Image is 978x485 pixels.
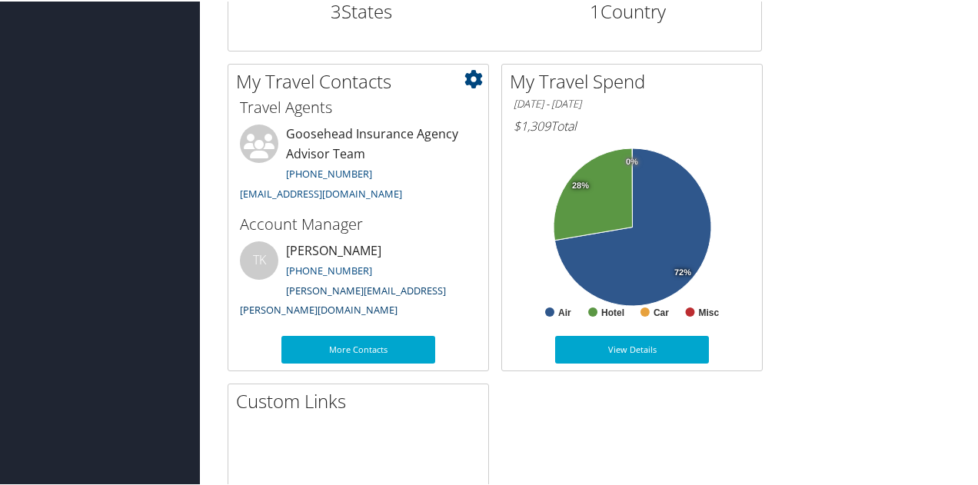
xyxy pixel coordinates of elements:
a: [PERSON_NAME][EMAIL_ADDRESS][PERSON_NAME][DOMAIN_NAME] [240,282,446,316]
a: View Details [555,334,709,362]
a: More Contacts [281,334,435,362]
h2: Custom Links [236,387,488,413]
tspan: 0% [626,156,638,165]
h6: [DATE] - [DATE] [514,95,750,110]
text: Air [558,306,571,317]
h2: My Travel Contacts [236,67,488,93]
text: Car [654,306,669,317]
a: [PHONE_NUMBER] [286,262,372,276]
text: Hotel [601,306,624,317]
h2: My Travel Spend [510,67,762,93]
span: $1,309 [514,116,551,133]
li: [PERSON_NAME] [232,240,484,322]
text: Misc [699,306,720,317]
div: TK [240,240,278,278]
h3: Account Manager [240,212,477,234]
tspan: 72% [674,267,691,276]
tspan: 28% [572,180,589,189]
h3: Travel Agents [240,95,477,117]
a: [EMAIL_ADDRESS][DOMAIN_NAME] [240,185,402,199]
h6: Total [514,116,750,133]
a: [PHONE_NUMBER] [286,165,372,179]
li: Goosehead Insurance Agency Advisor Team [232,123,484,205]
